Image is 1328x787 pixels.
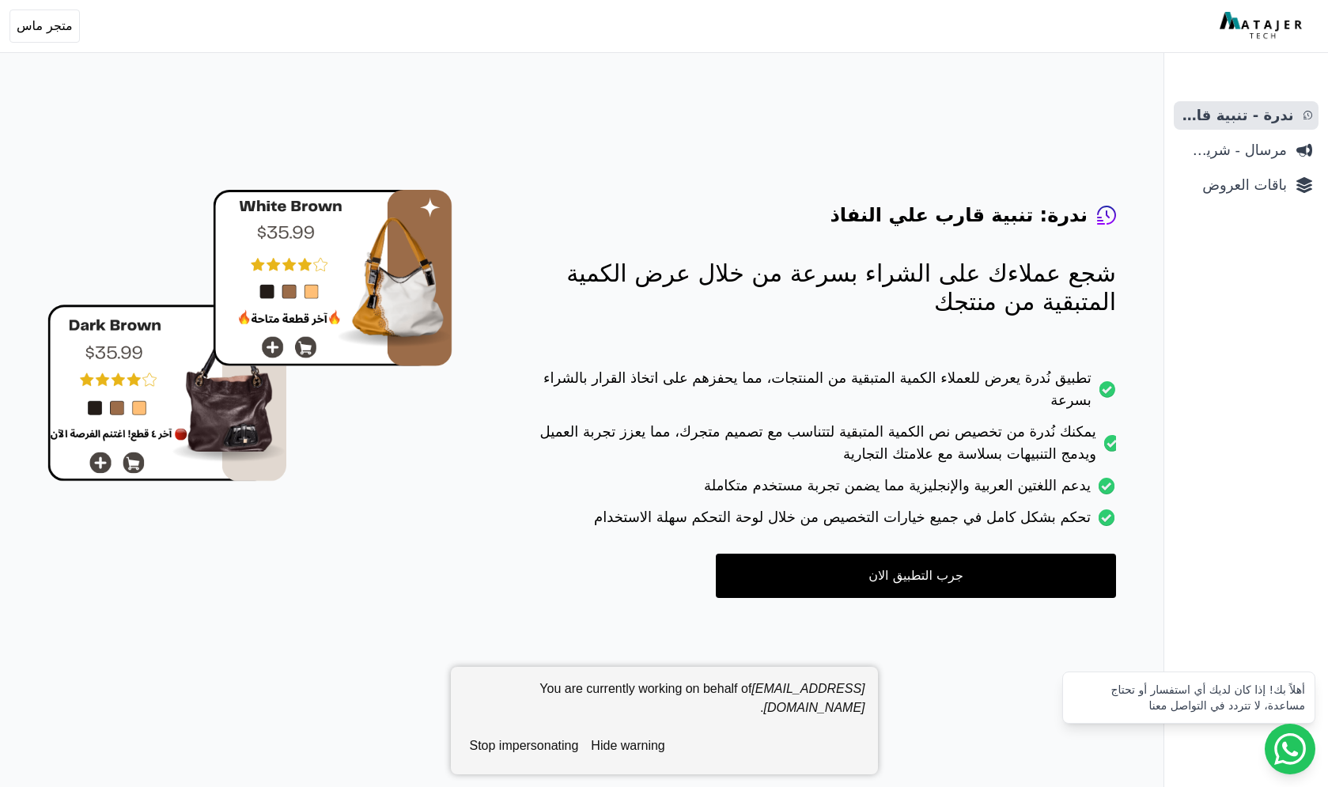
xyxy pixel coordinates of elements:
span: باقات العروض [1180,174,1287,196]
li: تطبيق نُدرة يعرض للعملاء الكمية المتبقية من المنتجات، مما يحفزهم على اتخاذ القرار بالشراء بسرعة [516,367,1116,421]
li: تحكم بشكل كامل في جميع خيارات التخصيص من خلال لوحة التحكم سهلة الاستخدام [516,506,1116,538]
p: شجع عملاءك على الشراء بسرعة من خلال عرض الكمية المتبقية من منتجك [516,259,1116,316]
h4: ندرة: تنبية قارب علي النفاذ [830,202,1088,228]
img: MatajerTech Logo [1220,12,1306,40]
span: متجر ماس [17,17,73,36]
button: متجر ماس [9,9,80,43]
button: hide warning [585,730,671,762]
span: ندرة - تنبية قارب علي النفاذ [1180,104,1294,127]
button: stop impersonating [463,730,585,762]
span: مرسال - شريط دعاية [1180,139,1287,161]
li: يمكنك نُدرة من تخصيص نص الكمية المتبقية لتتناسب مع تصميم متجرك، مما يعزز تجربة العميل ويدمج التنب... [516,421,1116,475]
a: جرب التطبيق الان [716,554,1116,598]
li: يدعم اللغتين العربية والإنجليزية مما يضمن تجربة مستخدم متكاملة [516,475,1116,506]
em: [EMAIL_ADDRESS][DOMAIN_NAME] [751,682,865,714]
div: You are currently working on behalf of . [463,679,865,730]
div: أهلاً بك! إذا كان لديك أي استفسار أو تحتاج مساعدة، لا تتردد في التواصل معنا [1073,682,1305,713]
img: hero [47,190,452,482]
